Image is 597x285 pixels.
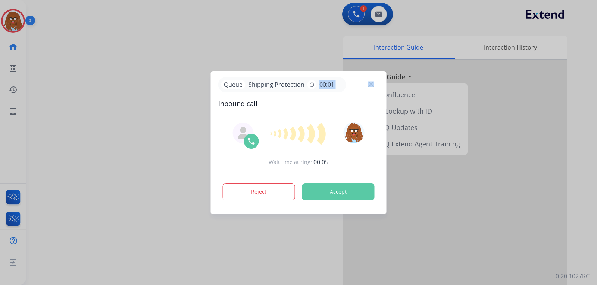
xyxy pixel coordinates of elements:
img: call-icon [247,137,256,146]
span: Wait time at ring: [269,158,312,166]
button: Reject [223,183,295,200]
span: 00:01 [319,80,334,89]
img: agent-avatar [237,127,249,139]
p: 0.20.1027RC [556,272,590,281]
span: Shipping Protection [246,80,307,89]
mat-icon: timer [309,82,315,88]
button: Accept [302,183,375,200]
span: Inbound call [218,98,379,109]
img: close-button [368,81,374,87]
p: Queue [221,80,246,89]
img: avatar [343,122,364,143]
span: 00:05 [313,158,328,167]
